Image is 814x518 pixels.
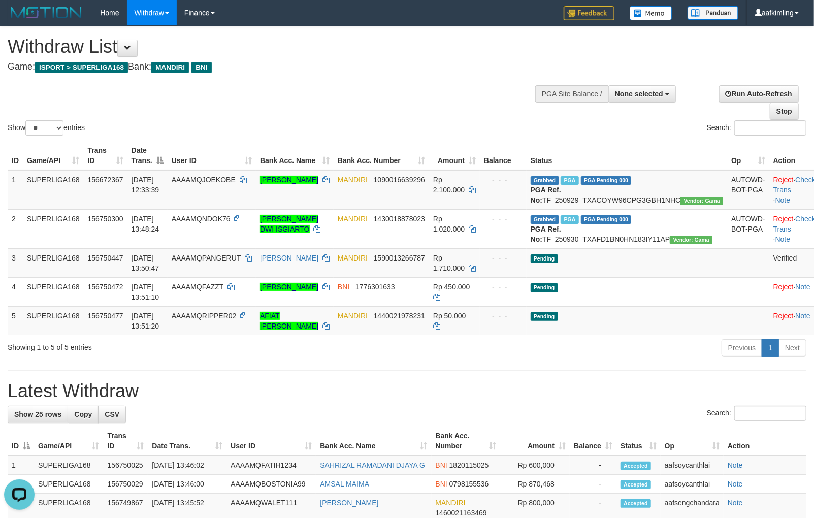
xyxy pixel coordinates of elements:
[531,176,559,185] span: Grabbed
[25,120,63,136] select: Showentries
[436,509,487,517] span: Copy 1460021163469 to clipboard
[374,215,425,223] span: Copy 1430018878023 to clipboard
[561,176,578,185] span: Marked by aafsengchandara
[320,499,378,507] a: [PERSON_NAME]
[484,175,523,185] div: - - -
[172,215,231,223] span: AAAAMQNDOK76
[103,475,148,494] td: 156750029
[8,248,23,277] td: 3
[670,236,712,244] span: Vendor URL: https://trx31.1velocity.biz
[661,475,724,494] td: aafsoycanthlai
[8,5,85,20] img: MOTION_logo.png
[316,427,431,456] th: Bank Acc. Name: activate to sort column ascending
[320,461,425,469] a: SAHRIZAL RAMADANI DJAYA G
[531,186,561,204] b: PGA Ref. No:
[127,141,168,170] th: Date Trans.: activate to sort column descending
[172,283,223,291] span: AAAAMQFAZZT
[531,215,559,224] span: Grabbed
[35,62,128,73] span: ISPORT > SUPERLIGA168
[355,283,395,291] span: Copy 1776301633 to clipboard
[570,456,616,475] td: -
[168,141,256,170] th: User ID: activate to sort column ascending
[320,480,369,488] a: AMSAL MAIMA
[374,176,425,184] span: Copy 1090016639296 to clipboard
[88,312,123,320] span: 156750477
[616,427,661,456] th: Status: activate to sort column ascending
[615,90,663,98] span: None selected
[707,406,806,421] label: Search:
[148,456,226,475] td: [DATE] 13:46:02
[449,461,489,469] span: Copy 1820115025 to clipboard
[338,176,368,184] span: MANDIRI
[500,456,570,475] td: Rp 600,000
[23,141,84,170] th: Game/API: activate to sort column ascending
[719,85,799,103] a: Run Auto-Refresh
[23,248,84,277] td: SUPERLIGA168
[23,170,84,210] td: SUPERLIGA168
[334,141,429,170] th: Bank Acc. Number: activate to sort column ascending
[132,254,159,272] span: [DATE] 13:50:47
[581,215,632,224] span: PGA Pending
[23,209,84,248] td: SUPERLIGA168
[8,427,34,456] th: ID: activate to sort column descending
[727,141,769,170] th: Op: activate to sort column ascending
[260,312,318,330] a: AFIAT [PERSON_NAME]
[338,312,368,320] span: MANDIRI
[630,6,672,20] img: Button%20Memo.svg
[8,406,68,423] a: Show 25 rows
[8,170,23,210] td: 1
[527,141,727,170] th: Status
[680,197,723,205] span: Vendor URL: https://trx31.1velocity.biz
[773,283,794,291] a: Reject
[132,215,159,233] span: [DATE] 13:48:24
[433,283,470,291] span: Rp 450.000
[727,209,769,248] td: AUTOWD-BOT-PGA
[8,338,332,352] div: Showing 1 to 5 of 5 entries
[561,215,578,224] span: Marked by aafsengchandara
[8,306,23,335] td: 5
[433,215,465,233] span: Rp 1.020.000
[338,254,368,262] span: MANDIRI
[34,427,103,456] th: Game/API: activate to sort column ascending
[531,225,561,243] b: PGA Ref. No:
[531,312,558,321] span: Pending
[775,235,791,243] a: Note
[260,215,318,233] a: [PERSON_NAME] DWI ISGIARTO
[724,427,806,456] th: Action
[338,215,368,223] span: MANDIRI
[68,406,99,423] a: Copy
[484,282,523,292] div: - - -
[661,427,724,456] th: Op: activate to sort column ascending
[432,427,500,456] th: Bank Acc. Number: activate to sort column ascending
[531,283,558,292] span: Pending
[103,427,148,456] th: Trans ID: activate to sort column ascending
[429,141,480,170] th: Amount: activate to sort column ascending
[722,339,762,357] a: Previous
[88,176,123,184] span: 156672367
[8,475,34,494] td: 2
[436,461,447,469] span: BNI
[374,312,425,320] span: Copy 1440021978231 to clipboard
[480,141,527,170] th: Balance
[500,475,570,494] td: Rp 870,468
[105,410,119,418] span: CSV
[191,62,211,73] span: BNI
[74,410,92,418] span: Copy
[260,283,318,291] a: [PERSON_NAME]
[527,209,727,248] td: TF_250930_TXAFD1BN0HN183IY11AP
[778,339,806,357] a: Next
[570,475,616,494] td: -
[433,312,466,320] span: Rp 50.000
[436,499,466,507] span: MANDIRI
[14,410,61,418] span: Show 25 rows
[773,215,794,223] a: Reject
[608,85,676,103] button: None selected
[172,254,241,262] span: AAAAMQPANGERUT
[98,406,126,423] a: CSV
[226,427,316,456] th: User ID: activate to sort column ascending
[570,427,616,456] th: Balance: activate to sort column ascending
[661,456,724,475] td: aafsoycanthlai
[132,176,159,194] span: [DATE] 12:33:39
[621,480,651,489] span: Accepted
[132,312,159,330] span: [DATE] 13:51:20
